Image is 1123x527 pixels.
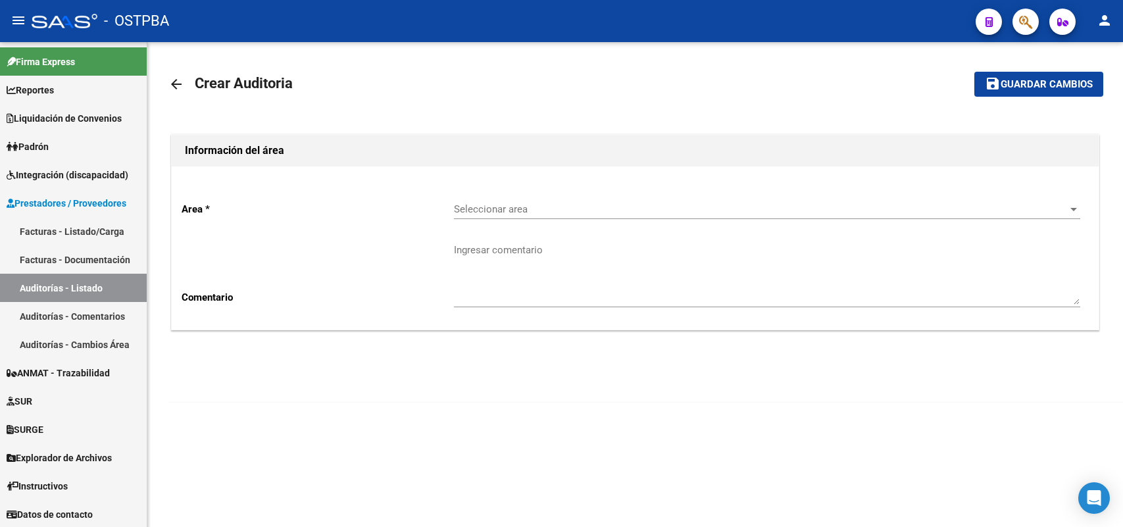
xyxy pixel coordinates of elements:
[185,140,1086,161] h1: Información del área
[7,196,126,211] span: Prestadores / Proveedores
[1001,79,1093,91] span: Guardar cambios
[7,111,122,126] span: Liquidación de Convenios
[182,290,454,305] p: Comentario
[7,366,110,380] span: ANMAT - Trazabilidad
[7,83,54,97] span: Reportes
[168,76,184,92] mat-icon: arrow_back
[985,76,1001,91] mat-icon: save
[1078,482,1110,514] div: Open Intercom Messenger
[7,168,128,182] span: Integración (discapacidad)
[104,7,169,36] span: - OSTPBA
[7,451,112,465] span: Explorador de Archivos
[182,202,454,216] p: Area *
[7,394,32,409] span: SUR
[1097,13,1112,28] mat-icon: person
[7,479,68,493] span: Instructivos
[195,75,293,91] span: Crear Auditoria
[7,139,49,154] span: Padrón
[974,72,1103,96] button: Guardar cambios
[11,13,26,28] mat-icon: menu
[7,422,43,437] span: SURGE
[7,55,75,69] span: Firma Express
[7,507,93,522] span: Datos de contacto
[454,203,1068,215] span: Seleccionar area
